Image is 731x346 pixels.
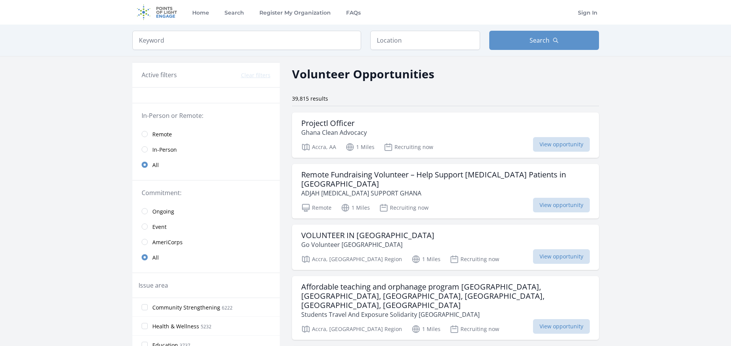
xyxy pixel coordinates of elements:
[142,70,177,79] h3: Active filters
[292,65,434,83] h2: Volunteer Opportunities
[241,71,271,79] button: Clear filters
[132,204,280,219] a: Ongoing
[132,142,280,157] a: In-Person
[142,304,148,310] input: Community Strengthening 6222
[489,31,599,50] button: Search
[301,142,336,152] p: Accra, AA
[152,146,177,154] span: In-Person
[301,255,402,264] p: Accra, [GEOGRAPHIC_DATA] Region
[450,255,499,264] p: Recruiting now
[379,203,429,212] p: Recruiting now
[132,157,280,172] a: All
[301,189,590,198] p: ADJAH [MEDICAL_DATA] SUPPORT GHANA
[384,142,433,152] p: Recruiting now
[292,113,599,158] a: Projectl Officer Ghana Clean Advocacy Accra, AA 1 Miles Recruiting now View opportunity
[533,137,590,152] span: View opportunity
[132,219,280,234] a: Event
[132,250,280,265] a: All
[292,225,599,270] a: VOLUNTEER IN [GEOGRAPHIC_DATA] Go Volunteer [GEOGRAPHIC_DATA] Accra, [GEOGRAPHIC_DATA] Region 1 M...
[132,31,361,50] input: Keyword
[142,323,148,329] input: Health & Wellness 5232
[345,142,375,152] p: 1 Miles
[530,36,549,45] span: Search
[370,31,480,50] input: Location
[533,319,590,334] span: View opportunity
[301,170,590,189] h3: Remote Fundraising Volunteer – Help Support [MEDICAL_DATA] Patients in [GEOGRAPHIC_DATA]
[301,203,332,212] p: Remote
[411,255,441,264] p: 1 Miles
[533,198,590,212] span: View opportunity
[222,305,233,311] span: 6222
[152,223,167,231] span: Event
[142,111,271,120] legend: In-Person or Remote:
[142,188,271,197] legend: Commitment:
[152,254,159,262] span: All
[152,304,220,311] span: Community Strengthening
[132,234,280,250] a: AmeriCorps
[152,238,183,246] span: AmeriCorps
[152,161,159,169] span: All
[132,126,280,142] a: Remote
[301,240,434,249] p: Go Volunteer [GEOGRAPHIC_DATA]
[533,249,590,264] span: View opportunity
[152,131,172,138] span: Remote
[450,324,499,334] p: Recruiting now
[152,323,199,330] span: Health & Wellness
[301,282,590,310] h3: Affordable teaching and orphanage program [GEOGRAPHIC_DATA], [GEOGRAPHIC_DATA], [GEOGRAPHIC_DATA]...
[292,276,599,340] a: Affordable teaching and orphanage program [GEOGRAPHIC_DATA], [GEOGRAPHIC_DATA], [GEOGRAPHIC_DATA]...
[201,323,211,330] span: 5232
[301,324,402,334] p: Accra, [GEOGRAPHIC_DATA] Region
[152,208,174,215] span: Ongoing
[341,203,370,212] p: 1 Miles
[292,95,328,102] span: 39,815 results
[292,164,599,219] a: Remote Fundraising Volunteer – Help Support [MEDICAL_DATA] Patients in [GEOGRAPHIC_DATA] ADJAH [M...
[411,324,441,334] p: 1 Miles
[301,128,367,137] p: Ghana Clean Advocacy
[301,119,367,128] h3: Projectl Officer
[301,310,590,319] p: Students Travel And Exposure Solidarity [GEOGRAPHIC_DATA]
[301,231,434,240] h3: VOLUNTEER IN [GEOGRAPHIC_DATA]
[139,281,168,290] legend: Issue area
